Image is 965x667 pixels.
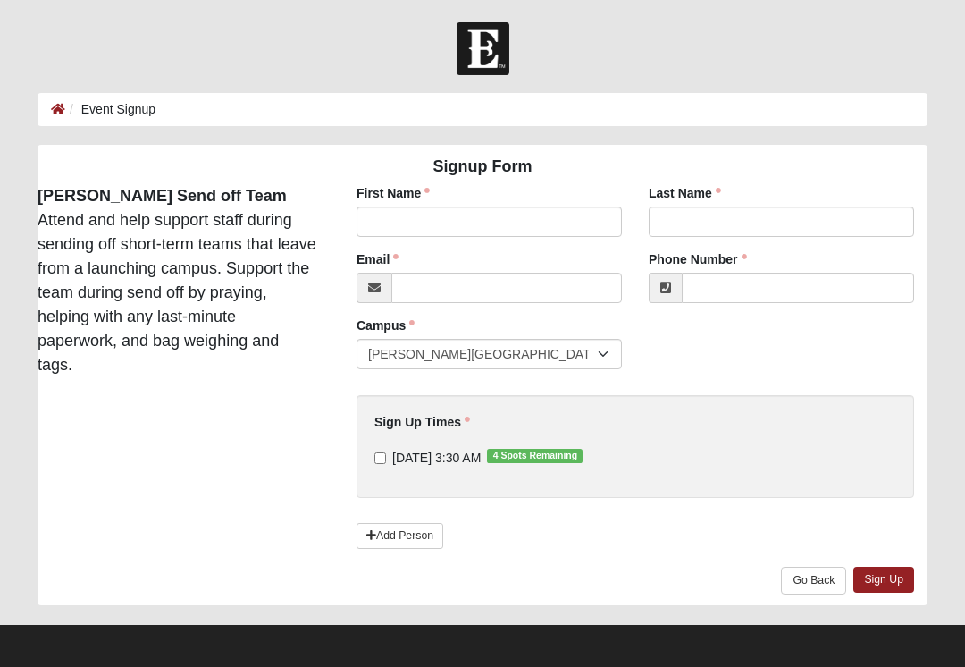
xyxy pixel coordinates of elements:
[65,100,155,119] li: Event Signup
[38,187,287,205] strong: [PERSON_NAME] Send off Team
[38,157,927,177] h4: Signup Form
[374,452,386,464] input: [DATE] 3:30 AM4 Spots Remaining
[24,184,330,377] div: Attend and help support staff during sending off short-term teams that leave from a launching cam...
[457,22,509,75] img: Church of Eleven22 Logo
[853,567,914,593] a: Sign Up
[781,567,846,595] a: Go Back
[374,413,470,431] label: Sign Up Times
[392,451,481,465] span: [DATE] 3:30 AM
[357,250,399,268] label: Email
[649,250,747,268] label: Phone Number
[357,317,415,334] label: Campus
[487,449,583,463] span: 4 Spots Remaining
[649,184,721,202] label: Last Name
[357,184,430,202] label: First Name
[357,523,443,549] a: Add Person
